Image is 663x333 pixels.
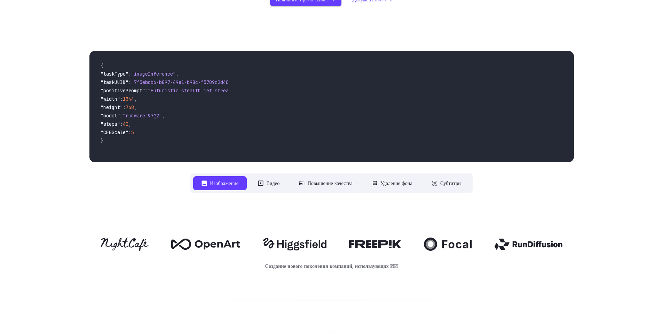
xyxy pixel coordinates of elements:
[101,121,120,127] span: "steps"
[123,96,134,102] span: 1344
[440,179,461,187] ya-tr-span: Субтитры
[120,113,123,119] span: :
[265,263,398,269] ya-tr-span: Создание нового поколения компаний, использующих ИИ
[101,71,128,77] span: "taskType"
[210,179,238,187] ya-tr-span: Изображение
[101,96,120,102] span: "width"
[176,71,179,77] span: ,
[128,79,131,85] span: :
[101,62,103,69] span: {
[120,96,123,102] span: :
[101,79,128,85] span: "taskUUID"
[128,71,131,77] span: :
[131,71,176,77] span: "imageInference"
[101,138,103,144] span: }
[380,179,412,187] ya-tr-span: Удаление фона
[123,113,162,119] span: "runware:97@2"
[101,113,120,119] span: "model"
[134,104,137,110] span: ,
[131,129,134,135] span: 5
[128,129,131,135] span: :
[134,96,137,102] span: ,
[101,104,123,110] span: "height"
[123,104,126,110] span: :
[162,113,165,119] span: ,
[128,121,131,127] span: ,
[266,179,279,187] ya-tr-span: Видео
[145,87,148,94] span: :
[123,121,128,127] span: 40
[126,104,134,110] span: 768
[148,87,401,94] span: "Futuristic stealth jet streaking through a neon-lit cityscape with glowing purple exhaust"
[131,79,237,85] span: "7f3ebcb6-b897-49e1-b98c-f5789d2d40d7"
[307,179,353,187] ya-tr-span: Повышение качества
[120,121,123,127] span: :
[101,129,128,135] span: "CFGScale"
[101,87,145,94] span: "positivePrompt"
